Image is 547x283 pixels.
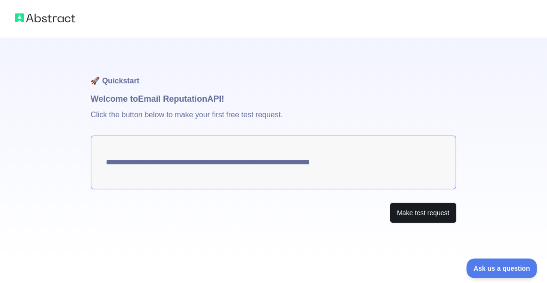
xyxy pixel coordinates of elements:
h1: 🚀 Quickstart [91,57,457,92]
img: Abstract logo [15,11,75,24]
h1: Welcome to Email Reputation API! [91,92,457,105]
iframe: Toggle Customer Support [467,259,538,278]
p: Click the button below to make your first free test request. [91,105,457,136]
button: Make test request [390,202,456,224]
